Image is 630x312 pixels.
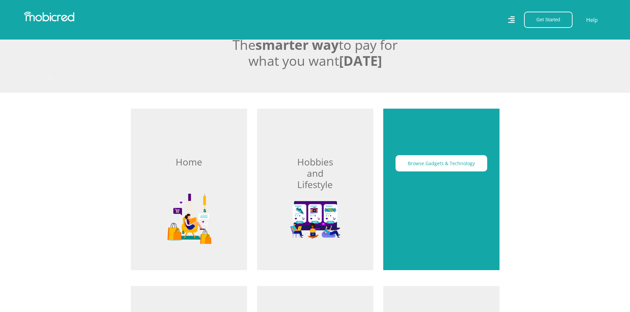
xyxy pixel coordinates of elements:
[257,109,373,270] a: Hobbies and Lifestyle Mobicred - Hobbies and Lifestyle
[24,12,74,22] img: Mobicred
[131,109,247,270] a: Home Mobicred - Home
[396,155,487,171] button: Browse Gadgets & Technology
[524,12,573,28] button: Get Started
[383,109,499,270] a: Gadgets & Technology Mobicred - Gadgets & Technology Browse Gadgets & Technology
[586,16,598,24] a: Help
